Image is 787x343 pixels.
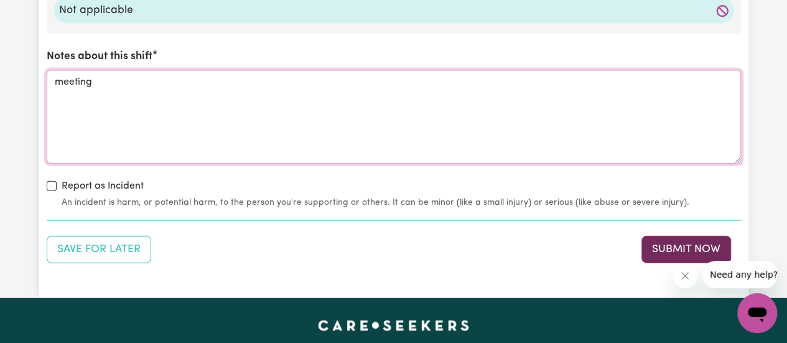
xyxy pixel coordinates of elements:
[59,2,729,19] label: Not applicable
[737,293,777,333] iframe: Button to launch messaging window
[47,70,741,164] textarea: meeting
[318,321,469,331] a: Careseekers home page
[47,236,151,263] button: Save your job report
[47,49,152,65] label: Notes about this shift
[673,263,697,288] iframe: Close message
[62,196,741,209] small: An incident is harm, or potential harm, to the person you're supporting or others. It can be mino...
[62,179,144,194] label: Report as Incident
[7,9,75,19] span: Need any help?
[702,261,777,288] iframe: Message from company
[641,236,731,263] button: Submit your job report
